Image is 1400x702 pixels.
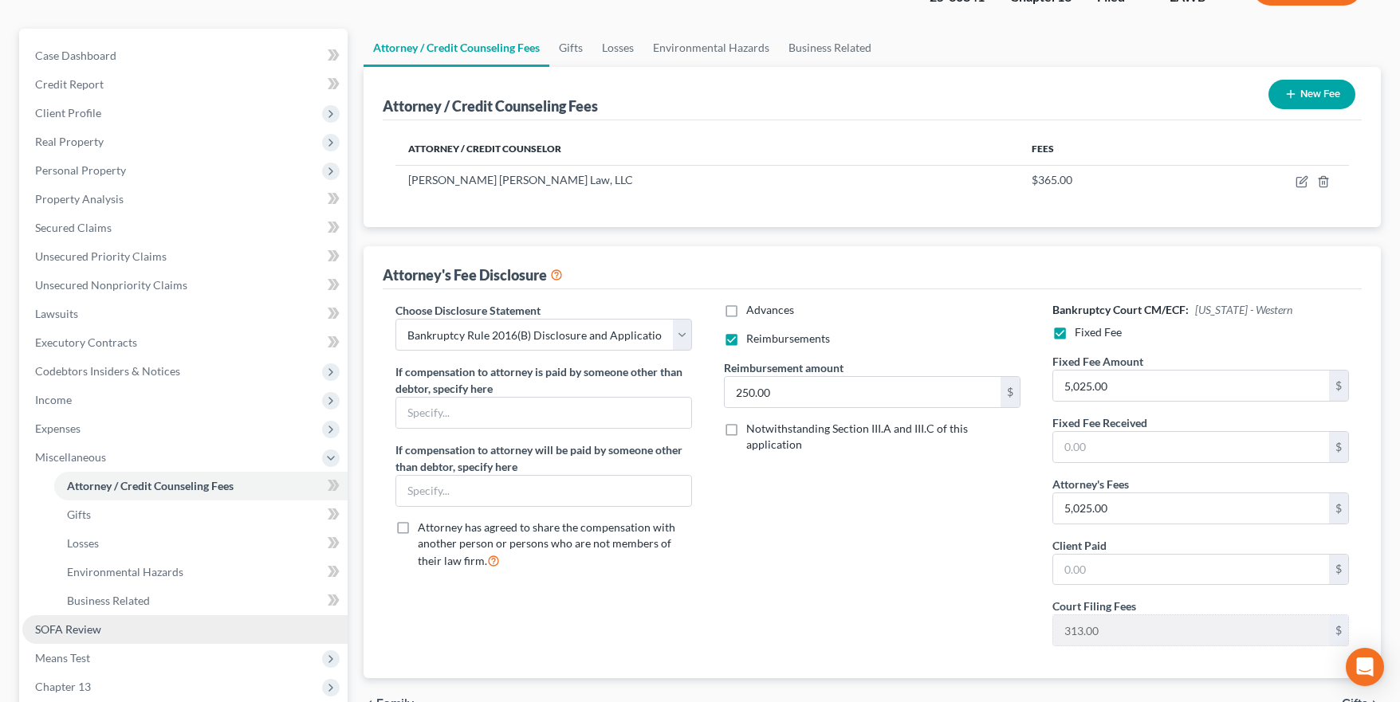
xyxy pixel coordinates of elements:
[1053,371,1329,401] input: 0.00
[35,106,101,120] span: Client Profile
[35,77,104,91] span: Credit Report
[35,307,78,320] span: Lawsuits
[418,520,675,567] span: Attorney has agreed to share the compensation with another person or persons who are not members ...
[67,565,183,578] span: Environmental Hazards
[408,173,633,186] span: [PERSON_NAME] [PERSON_NAME] Law, LLC
[35,163,126,177] span: Personal Property
[1032,173,1072,186] span: $365.00
[22,328,348,357] a: Executory Contracts
[1329,371,1348,401] div: $
[1329,432,1348,462] div: $
[35,249,167,263] span: Unsecured Priority Claims
[54,558,348,586] a: Environmental Hazards
[67,479,234,492] span: Attorney / Credit Counseling Fees
[1052,302,1349,318] h6: Bankruptcy Court CM/ECF:
[779,29,881,67] a: Business Related
[1329,555,1348,585] div: $
[54,472,348,500] a: Attorney / Credit Counseling Fees
[22,185,348,214] a: Property Analysis
[22,242,348,271] a: Unsecured Priority Claims
[35,192,124,206] span: Property Analysis
[35,651,90,665] span: Means Test
[1346,648,1384,686] div: Open Intercom Messenger
[1052,537,1107,554] label: Client Paid
[22,41,348,70] a: Case Dashboard
[67,508,91,521] span: Gifts
[1053,493,1329,524] input: 0.00
[549,29,592,67] a: Gifts
[725,377,1001,407] input: 0.00
[408,143,561,155] span: Attorney / Credit Counselor
[22,615,348,644] a: SOFA Review
[1053,555,1329,585] input: 0.00
[67,536,99,550] span: Losses
[1052,414,1147,431] label: Fixed Fee Received
[395,441,692,475] label: If compensation to attorney will be paid by someone other than debtor, specify here
[1268,80,1355,109] button: New Fee
[364,29,549,67] a: Attorney / Credit Counseling Fees
[35,393,72,406] span: Income
[35,49,116,62] span: Case Dashboard
[395,363,692,397] label: If compensation to attorney is paid by someone other than debtor, specify here
[35,622,101,636] span: SOFA Review
[54,529,348,558] a: Losses
[396,398,691,428] input: Specify...
[643,29,779,67] a: Environmental Hazards
[1053,432,1329,462] input: 0.00
[1032,143,1054,155] span: Fees
[67,594,150,607] span: Business Related
[383,96,598,116] div: Attorney / Credit Counseling Fees
[396,476,691,506] input: Specify...
[1075,325,1122,339] span: Fixed Fee
[22,271,348,300] a: Unsecured Nonpriority Claims
[22,214,348,242] a: Secured Claims
[1329,615,1348,645] div: $
[395,302,541,319] label: Choose Disclosure Statement
[22,300,348,328] a: Lawsuits
[1053,615,1329,645] input: 0.00
[1001,377,1020,407] div: $
[54,586,348,615] a: Business Related
[383,265,563,284] div: Attorney's Fee Disclosure
[35,335,137,349] span: Executory Contracts
[35,450,106,464] span: Miscellaneous
[746,422,968,451] span: Notwithstanding Section III.A and III.C of this application
[1052,476,1129,492] label: Attorney's Fees
[54,500,348,529] a: Gifts
[35,221,112,234] span: Secured Claims
[746,331,830,345] span: Reimbursements
[1329,493,1348,524] div: $
[22,70,348,99] a: Credit Report
[746,303,794,316] span: Advances
[592,29,643,67] a: Losses
[1052,353,1143,370] label: Fixed Fee Amount
[35,680,91,693] span: Chapter 13
[1195,303,1292,316] span: [US_STATE] - Western
[35,135,104,148] span: Real Property
[1052,598,1136,614] label: Court Filing Fees
[35,364,180,378] span: Codebtors Insiders & Notices
[35,422,81,435] span: Expenses
[35,278,187,292] span: Unsecured Nonpriority Claims
[724,359,844,376] label: Reimbursement amount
